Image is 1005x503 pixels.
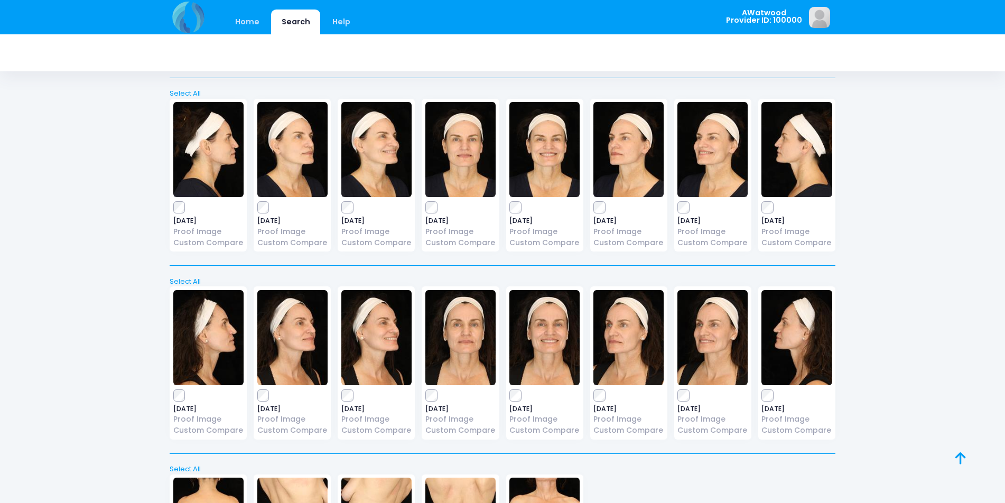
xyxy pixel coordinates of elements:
[257,226,328,237] a: Proof Image
[761,218,832,224] span: [DATE]
[257,406,328,412] span: [DATE]
[341,237,412,248] a: Custom Compare
[257,237,328,248] a: Custom Compare
[173,226,244,237] a: Proof Image
[166,88,839,99] a: Select All
[173,290,244,385] img: image
[173,218,244,224] span: [DATE]
[341,226,412,237] a: Proof Image
[761,406,832,412] span: [DATE]
[425,218,496,224] span: [DATE]
[677,226,748,237] a: Proof Image
[341,425,412,436] a: Custom Compare
[257,414,328,425] a: Proof Image
[761,290,832,385] img: image
[593,425,664,436] a: Custom Compare
[677,290,748,385] img: image
[593,414,664,425] a: Proof Image
[173,237,244,248] a: Custom Compare
[761,237,832,248] a: Custom Compare
[509,290,580,385] img: image
[593,237,664,248] a: Custom Compare
[761,226,832,237] a: Proof Image
[677,218,748,224] span: [DATE]
[677,425,748,436] a: Custom Compare
[425,414,496,425] a: Proof Image
[761,425,832,436] a: Custom Compare
[425,290,496,385] img: image
[257,218,328,224] span: [DATE]
[425,425,496,436] a: Custom Compare
[593,290,664,385] img: image
[509,237,580,248] a: Custom Compare
[271,10,320,34] a: Search
[341,406,412,412] span: [DATE]
[225,10,269,34] a: Home
[173,425,244,436] a: Custom Compare
[341,290,412,385] img: image
[677,102,748,197] img: image
[257,290,328,385] img: image
[257,102,328,197] img: image
[166,464,839,474] a: Select All
[166,276,839,287] a: Select All
[593,218,664,224] span: [DATE]
[509,414,580,425] a: Proof Image
[593,102,664,197] img: image
[173,406,244,412] span: [DATE]
[809,7,830,28] img: image
[341,218,412,224] span: [DATE]
[593,406,664,412] span: [DATE]
[761,414,832,425] a: Proof Image
[341,102,412,197] img: image
[322,10,361,34] a: Help
[425,226,496,237] a: Proof Image
[509,226,580,237] a: Proof Image
[677,414,748,425] a: Proof Image
[509,102,580,197] img: image
[726,9,802,24] span: AWatwood Provider ID: 100000
[509,218,580,224] span: [DATE]
[257,425,328,436] a: Custom Compare
[173,414,244,425] a: Proof Image
[425,237,496,248] a: Custom Compare
[677,237,748,248] a: Custom Compare
[509,425,580,436] a: Custom Compare
[677,406,748,412] span: [DATE]
[341,414,412,425] a: Proof Image
[173,102,244,197] img: image
[509,406,580,412] span: [DATE]
[761,102,832,197] img: image
[425,102,496,197] img: image
[593,226,664,237] a: Proof Image
[425,406,496,412] span: [DATE]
